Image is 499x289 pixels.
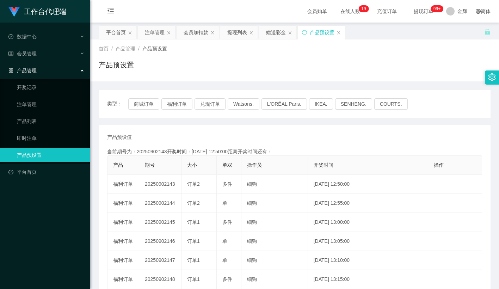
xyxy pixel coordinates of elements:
span: 产品管理 [116,46,135,51]
i: 图标: close [128,31,132,35]
span: 单 [222,257,227,263]
span: 订单1 [187,238,200,244]
span: 订单1 [187,276,200,282]
span: 产品预设值 [107,134,132,141]
td: 20250902147 [139,251,181,270]
span: 会员管理 [8,51,37,56]
span: 大小 [187,162,197,168]
td: 20250902144 [139,194,181,213]
span: 单 [222,200,227,206]
p: 1 [361,5,364,12]
i: 图标: table [8,51,13,56]
i: 图标: appstore-o [8,68,13,73]
i: 图标: check-circle-o [8,34,13,39]
span: 订单2 [187,200,200,206]
span: 操作员 [247,162,262,168]
a: 图标: dashboard平台首页 [8,165,85,179]
a: 注单管理 [17,97,85,111]
span: 产品 [113,162,123,168]
h1: 工作台代理端 [24,0,66,23]
i: 图标: sync [302,30,307,35]
h1: 产品预设置 [99,60,134,70]
a: 工作台代理端 [8,8,66,14]
span: / [111,46,113,51]
button: Watsons. [228,98,259,110]
i: 图标: setting [488,73,496,81]
i: 图标: close [249,31,253,35]
span: 订单2 [187,181,200,187]
td: 细狗 [241,194,308,213]
i: 图标: global [476,9,481,14]
span: 产品预设置 [142,46,167,51]
span: 多件 [222,276,232,282]
span: 数据中心 [8,34,37,39]
td: 福利订单 [107,232,139,251]
td: 福利订单 [107,213,139,232]
span: 期号 [145,162,155,168]
i: 图标: close [167,31,171,35]
td: 细狗 [241,270,308,289]
span: 开奖时间 [314,162,333,168]
div: 会员加扣款 [184,26,208,39]
a: 即时注单 [17,131,85,145]
a: 开奖记录 [17,80,85,94]
span: 单双 [222,162,232,168]
td: 福利订单 [107,270,139,289]
button: COURTS. [374,98,408,110]
button: IKEA. [309,98,333,110]
button: 商城订单 [128,98,159,110]
span: 单 [222,238,227,244]
i: 图标: menu-fold [99,0,123,23]
i: 图标: close [337,31,341,35]
td: [DATE] 13:10:00 [308,251,428,270]
td: [DATE] 13:05:00 [308,232,428,251]
td: 细狗 [241,175,308,194]
td: 细狗 [241,251,308,270]
span: 产品管理 [8,68,37,73]
td: [DATE] 12:50:00 [308,175,428,194]
i: 图标: close [210,31,215,35]
p: 9 [364,5,366,12]
button: SENHENG. [335,98,372,110]
div: 平台首页 [106,26,126,39]
sup: 1048 [431,5,443,12]
a: 产品预设置 [17,148,85,162]
button: L'ORÉAL Paris. [261,98,307,110]
div: 当前期号为：20250902143开奖时间：[DATE] 12:50:00距离开奖时间还有： [107,148,482,155]
img: logo.9652507e.png [8,7,20,17]
span: 类型： [107,98,128,110]
td: [DATE] 13:15:00 [308,270,428,289]
span: 在线人数 [337,9,364,14]
td: 细狗 [241,232,308,251]
div: 提现列表 [227,26,247,39]
span: 多件 [222,219,232,225]
td: [DATE] 13:00:00 [308,213,428,232]
span: 订单1 [187,219,200,225]
td: 20250902146 [139,232,181,251]
sup: 19 [358,5,369,12]
td: 20250902143 [139,175,181,194]
span: 多件 [222,181,232,187]
button: 福利订单 [161,98,192,110]
div: 产品预设置 [310,26,334,39]
div: 赠送彩金 [266,26,286,39]
td: 福利订单 [107,194,139,213]
button: 兑现订单 [195,98,226,110]
td: 20250902145 [139,213,181,232]
span: 首页 [99,46,109,51]
span: 订单1 [187,257,200,263]
span: 提现订单 [410,9,437,14]
i: 图标: close [288,31,292,35]
span: 充值订单 [374,9,400,14]
td: 福利订单 [107,175,139,194]
i: 图标: unlock [484,29,491,35]
span: 操作 [434,162,444,168]
td: 福利订单 [107,251,139,270]
td: [DATE] 12:55:00 [308,194,428,213]
td: 细狗 [241,213,308,232]
div: 注单管理 [145,26,165,39]
span: / [138,46,140,51]
td: 20250902148 [139,270,181,289]
a: 产品列表 [17,114,85,128]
